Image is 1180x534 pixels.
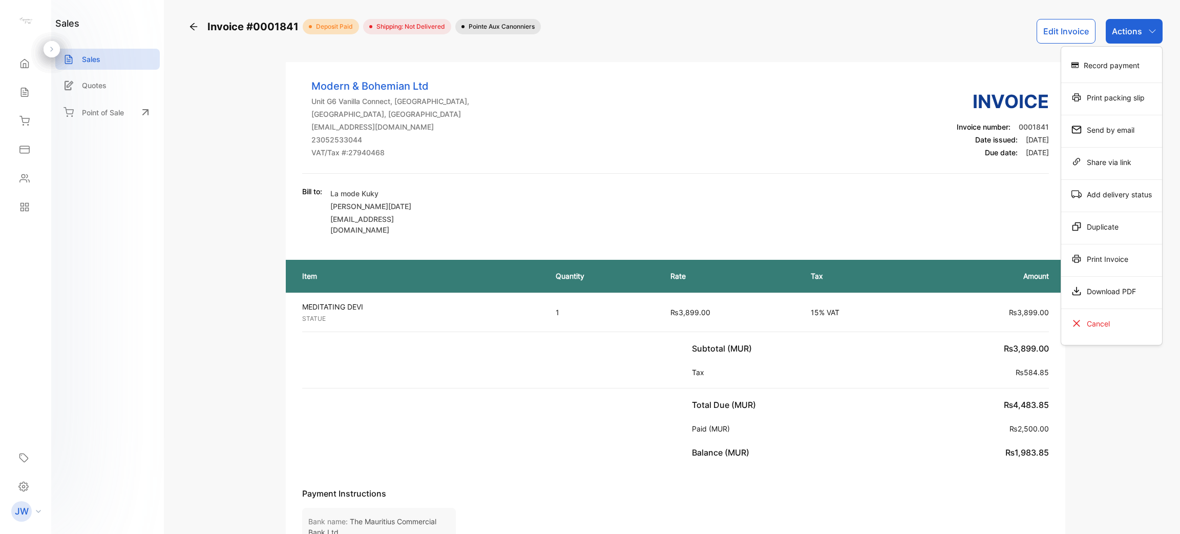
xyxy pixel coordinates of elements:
span: ₨584.85 [1016,368,1049,377]
span: ₨3,899.00 [1004,343,1049,354]
p: [GEOGRAPHIC_DATA], [GEOGRAPHIC_DATA] [311,109,469,119]
span: ₨1,983.85 [1005,447,1049,458]
div: Download PDF [1061,281,1162,301]
p: La mode Kuky [330,188,448,199]
p: Balance (MUR) [692,446,753,459]
p: Tax [692,367,708,378]
span: Date issued: [975,135,1018,144]
p: STATUE [302,314,537,323]
div: Cancel [1061,313,1162,334]
a: Point of Sale [55,101,160,124]
h3: Invoice [957,88,1049,115]
p: 23052533044 [311,134,469,145]
a: Sales [55,49,160,70]
div: Add delivery status [1061,184,1162,204]
p: Paid (MUR) [692,423,734,434]
p: Unit G6 Vanilla Connect, [GEOGRAPHIC_DATA], [311,96,469,107]
span: Invoice #0001841 [207,19,303,34]
a: Quotes [55,75,160,96]
div: Record payment [1061,55,1162,75]
p: JW [15,505,29,518]
div: Print packing slip [1061,87,1162,108]
button: Edit Invoice [1037,19,1095,44]
p: Quantity [556,271,649,281]
span: [DATE] [1026,135,1049,144]
span: Due date: [985,148,1018,157]
h1: sales [55,16,79,30]
p: Sales [82,54,100,65]
p: [EMAIL_ADDRESS][DOMAIN_NAME] [330,214,448,235]
p: [EMAIL_ADDRESS][DOMAIN_NAME] [311,121,469,132]
p: VAT/Tax #: 27940468 [311,147,469,158]
span: Shipping: Not Delivered [372,22,445,31]
p: Subtotal (MUR) [692,342,756,355]
p: MEDITATING DEVI [302,301,537,312]
div: Duplicate [1061,216,1162,237]
span: ₨4,483.85 [1004,400,1049,410]
img: logo [18,13,33,29]
span: Invoice number: [957,122,1010,131]
span: deposit paid [312,22,353,31]
iframe: LiveChat chat widget [1137,491,1180,534]
p: Quotes [82,80,107,91]
span: ₨3,899.00 [1009,308,1049,317]
p: Point of Sale [82,107,124,118]
span: ₨2,500.00 [1009,424,1049,433]
span: Bank name: [308,517,348,526]
p: Tax [811,271,904,281]
button: Actions [1106,19,1163,44]
p: Rate [670,271,791,281]
div: Share via link [1061,152,1162,172]
p: Payment Instructions [302,487,1049,500]
p: [PERSON_NAME][DATE] [330,201,448,212]
span: Pointe aux Canonniers [465,22,535,31]
span: [DATE] [1026,148,1049,157]
div: Send by email [1061,119,1162,140]
p: Item [302,271,535,281]
p: Modern & Bohemian Ltd [311,78,469,94]
p: Total Due (MUR) [692,399,760,411]
p: 1 [556,307,649,318]
p: Actions [1112,25,1142,37]
span: 0001841 [1019,122,1049,131]
p: Amount [925,271,1049,281]
p: Bill to: [302,186,322,197]
span: ₨3,899.00 [670,308,710,317]
div: Print Invoice [1061,249,1162,269]
p: 15% VAT [811,307,904,318]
